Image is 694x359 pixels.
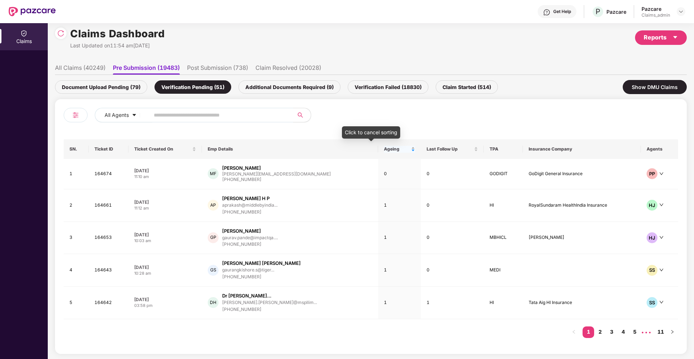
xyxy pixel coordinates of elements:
[89,287,128,319] td: 164642
[342,126,400,139] div: Click to cancel sorting
[255,64,321,75] li: Claim Resolved (20028)
[208,200,219,211] div: AP
[208,168,219,179] div: MF
[667,326,678,338] li: Next Page
[378,159,421,189] td: 0
[89,254,128,287] td: 164643
[105,111,129,119] span: All Agents
[64,139,89,159] th: SN.
[222,274,301,280] div: [PHONE_NUMBER]
[640,326,652,338] li: Next 5 Pages
[421,159,484,189] td: 0
[543,9,550,16] img: svg+xml;base64,PHN2ZyBpZD0iSGVscC0zMngzMiIgeG1sbnM9Imh0dHA6Ly93d3cudzMub3JnLzIwMDAvc3ZnIiB3aWR0aD...
[572,330,576,334] span: left
[222,267,274,272] div: gaurangkishore.s@tiger...
[523,139,641,159] th: Insurance Company
[659,235,664,240] span: down
[222,306,317,313] div: [PHONE_NUMBER]
[594,326,606,338] li: 2
[222,195,270,202] div: [PERSON_NAME] H P
[238,80,340,94] div: Additional Documents Required (9)
[617,326,629,337] a: 4
[672,34,678,40] span: caret-down
[20,30,27,37] img: svg+xml;base64,PHN2ZyBpZD0iQ2xhaW0iIHhtbG5zPSJodHRwOi8vd3d3LnczLm9yZy8yMDAwL3N2ZyIgd2lkdGg9IjIwIi...
[629,326,640,338] li: 5
[202,139,378,159] th: Emp Details
[222,260,301,267] div: [PERSON_NAME] [PERSON_NAME]
[134,174,196,180] div: 11:10 am
[484,222,522,254] td: MBHICL
[659,172,664,176] span: down
[421,222,484,254] td: 0
[647,200,657,211] div: HJ
[222,209,278,216] div: [PHONE_NUMBER]
[617,326,629,338] li: 4
[64,159,89,189] td: 1
[222,228,261,235] div: [PERSON_NAME]
[132,113,137,118] span: caret-down
[523,159,641,189] td: GoDigit General Insurance
[113,64,180,75] li: Pre Submission (19483)
[378,222,421,254] td: 1
[64,287,89,319] td: 5
[629,326,640,337] a: 5
[222,241,278,248] div: [PHONE_NUMBER]
[57,30,64,37] img: svg+xml;base64,PHN2ZyBpZD0iUmVsb2FkLTMyeDMyIiB4bWxucz0iaHR0cDovL3d3dy53My5vcmcvMjAwMC9zdmciIHdpZH...
[64,254,89,287] td: 4
[134,146,191,152] span: Ticket Created On
[640,326,652,338] span: •••
[655,326,667,337] a: 11
[89,139,128,159] th: Ticket ID
[647,265,657,276] div: SS
[208,232,219,243] div: GP
[222,176,331,183] div: [PHONE_NUMBER]
[222,235,278,240] div: gaurav.pande@impactqa....
[378,189,421,222] td: 1
[155,80,231,94] div: Verification Pending (51)
[647,232,657,243] div: HJ
[134,205,196,211] div: 11:12 am
[55,64,106,75] li: All Claims (40249)
[187,64,248,75] li: Post Submission (738)
[421,139,484,159] th: Last Follow Up
[134,232,196,238] div: [DATE]
[293,112,307,118] span: search
[421,287,484,319] td: 1
[421,189,484,222] td: 0
[594,326,606,337] a: 2
[222,292,271,299] div: Dr [PERSON_NAME]...
[484,254,522,287] td: MEDI
[70,42,165,50] div: Last Updated on 11:54 am[DATE]
[222,165,261,172] div: [PERSON_NAME]
[134,296,196,303] div: [DATE]
[606,326,617,338] li: 3
[348,80,428,94] div: Verification Failed (18830)
[484,189,522,222] td: HI
[427,146,473,152] span: Last Follow Up
[134,199,196,205] div: [DATE]
[89,189,128,222] td: 164661
[583,326,594,338] li: 1
[222,203,278,207] div: aprakash@middlebyindia...
[670,330,674,334] span: right
[134,238,196,244] div: 10:03 am
[64,189,89,222] td: 2
[623,80,687,94] div: Show DMU Claims
[378,287,421,319] td: 1
[70,26,165,42] h1: Claims Dashboard
[378,254,421,287] td: 1
[208,265,219,276] div: GS
[568,326,580,338] li: Previous Page
[647,297,657,308] div: SS
[55,80,147,94] div: Document Upload Pending (79)
[484,139,522,159] th: TPA
[659,300,664,304] span: down
[606,326,617,337] a: 3
[134,303,196,309] div: 03:58 pm
[436,80,498,94] div: Claim Started (514)
[208,297,219,308] div: DH
[89,222,128,254] td: 164653
[523,222,641,254] td: [PERSON_NAME]
[655,326,667,338] li: 11
[583,326,594,337] a: 1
